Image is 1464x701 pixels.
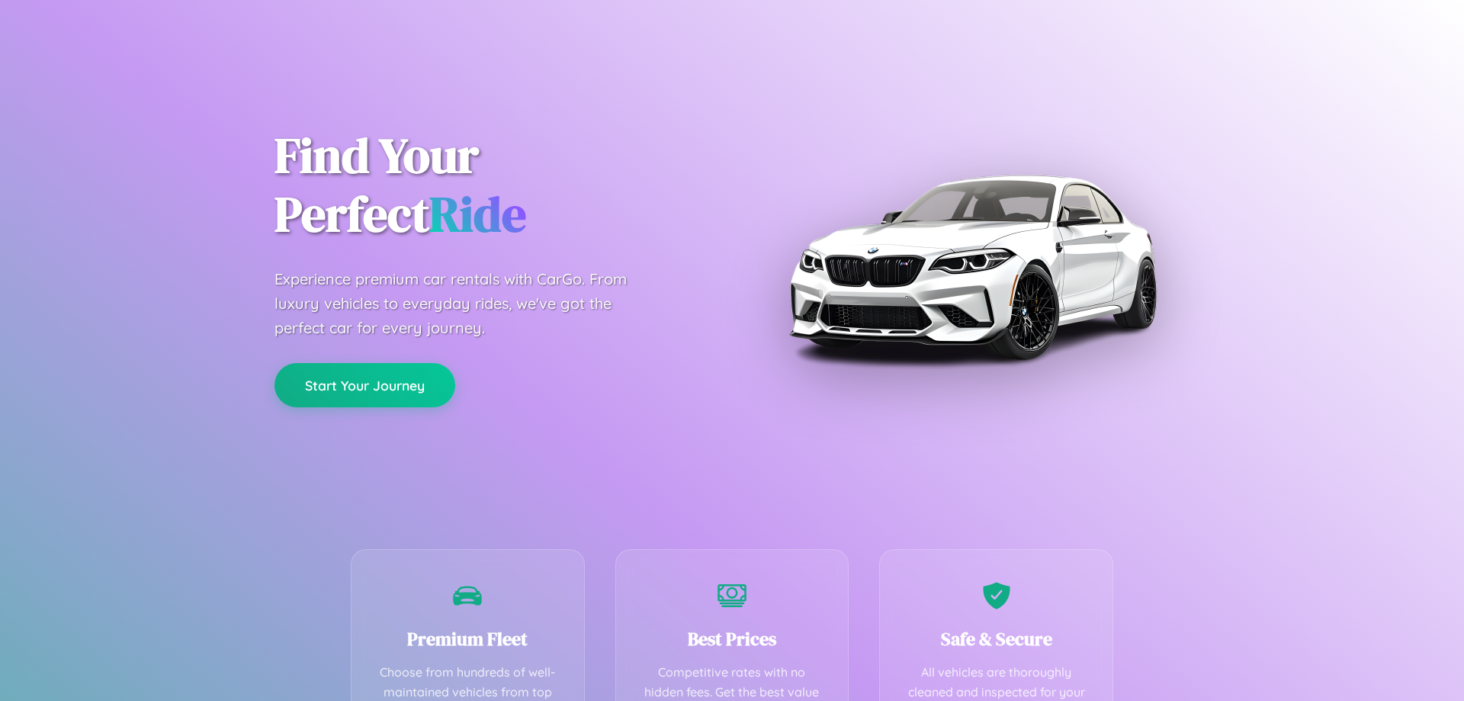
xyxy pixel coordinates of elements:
[274,267,656,340] p: Experience premium car rentals with CarGo. From luxury vehicles to everyday rides, we've got the ...
[429,181,526,247] span: Ride
[903,626,1090,651] h3: Safe & Secure
[782,76,1163,458] img: Premium BMW car rental vehicle
[374,626,561,651] h3: Premium Fleet
[639,626,826,651] h3: Best Prices
[274,127,709,244] h1: Find Your Perfect
[274,363,455,407] button: Start Your Journey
